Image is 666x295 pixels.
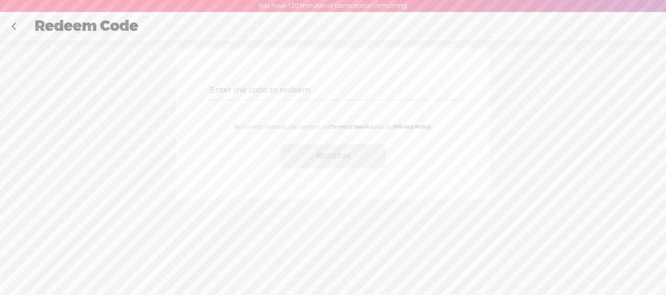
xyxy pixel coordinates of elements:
a: Privacy Policy [394,123,431,130]
input: Enter the code to redeem [208,80,462,100]
div: Redeem Code [27,13,640,40]
button: Redeem [281,144,385,168]
div: By clicking Redeem, you agree to our and our . [223,118,443,135]
label: You have 120 minutes of transcription remaining. [258,2,408,10]
a: Terms of Service [331,123,373,130]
